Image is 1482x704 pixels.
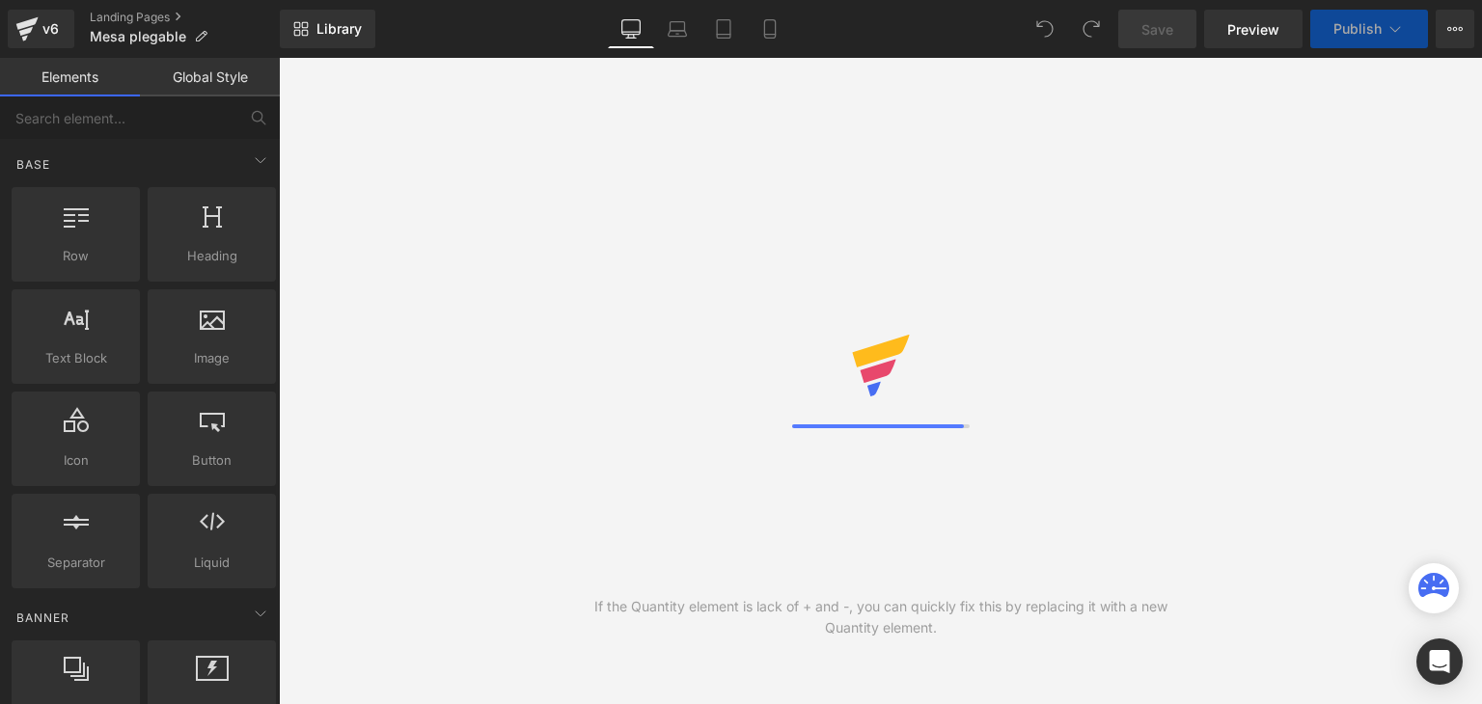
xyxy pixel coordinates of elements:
span: Button [153,450,270,471]
span: Liquid [153,553,270,573]
span: Image [153,348,270,368]
span: Save [1141,19,1173,40]
span: Publish [1333,21,1382,37]
a: v6 [8,10,74,48]
span: Heading [153,246,270,266]
span: Base [14,155,52,174]
div: Open Intercom Messenger [1416,638,1463,685]
span: Separator [17,553,134,573]
a: Laptop [654,10,700,48]
span: Library [316,20,362,38]
span: Icon [17,450,134,471]
a: Mobile [747,10,793,48]
a: Landing Pages [90,10,280,25]
button: Undo [1026,10,1064,48]
div: v6 [39,16,63,41]
a: Tablet [700,10,747,48]
span: Banner [14,609,71,627]
button: More [1436,10,1474,48]
button: Redo [1072,10,1111,48]
a: Preview [1204,10,1303,48]
span: Row [17,246,134,266]
span: Preview [1227,19,1279,40]
a: Global Style [140,58,280,96]
div: If the Quantity element is lack of + and -, you can quickly fix this by replacing it with a new Q... [580,596,1182,638]
span: Text Block [17,348,134,368]
a: New Library [280,10,375,48]
button: Publish [1310,10,1428,48]
span: Mesa plegable [90,29,186,44]
a: Desktop [608,10,654,48]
